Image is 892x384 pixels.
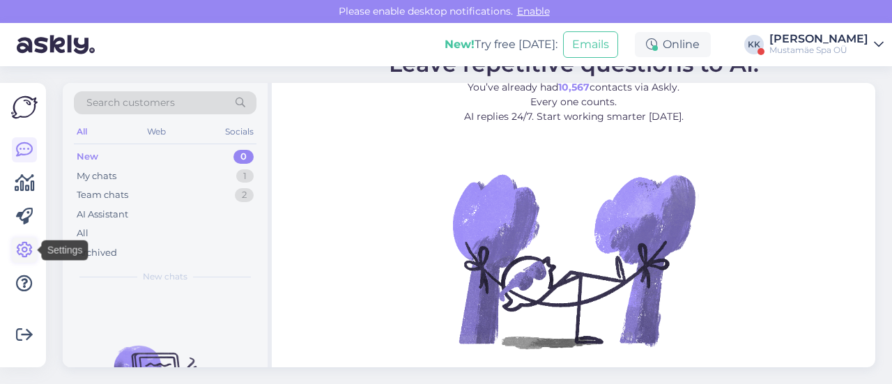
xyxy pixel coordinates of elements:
[77,150,98,164] div: New
[558,81,590,93] b: 10,567
[74,123,90,141] div: All
[77,208,128,222] div: AI Assistant
[769,33,868,45] div: [PERSON_NAME]
[11,94,38,121] img: Askly Logo
[389,80,759,124] p: You’ve already had contacts via Askly. Every one counts. AI replies 24/7. Start working smarter [...
[513,5,554,17] span: Enable
[86,95,175,110] span: Search customers
[635,32,711,57] div: Online
[235,188,254,202] div: 2
[77,246,117,260] div: Archived
[445,36,557,53] div: Try free [DATE]:
[144,123,169,141] div: Web
[563,31,618,58] button: Emails
[143,270,187,283] span: New chats
[77,169,116,183] div: My chats
[236,169,254,183] div: 1
[769,45,868,56] div: Mustamäe Spa OÜ
[77,188,128,202] div: Team chats
[233,150,254,164] div: 0
[42,240,89,261] div: Settings
[77,226,89,240] div: All
[744,35,764,54] div: KK
[769,33,884,56] a: [PERSON_NAME]Mustamäe Spa OÜ
[445,38,475,51] b: New!
[222,123,256,141] div: Socials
